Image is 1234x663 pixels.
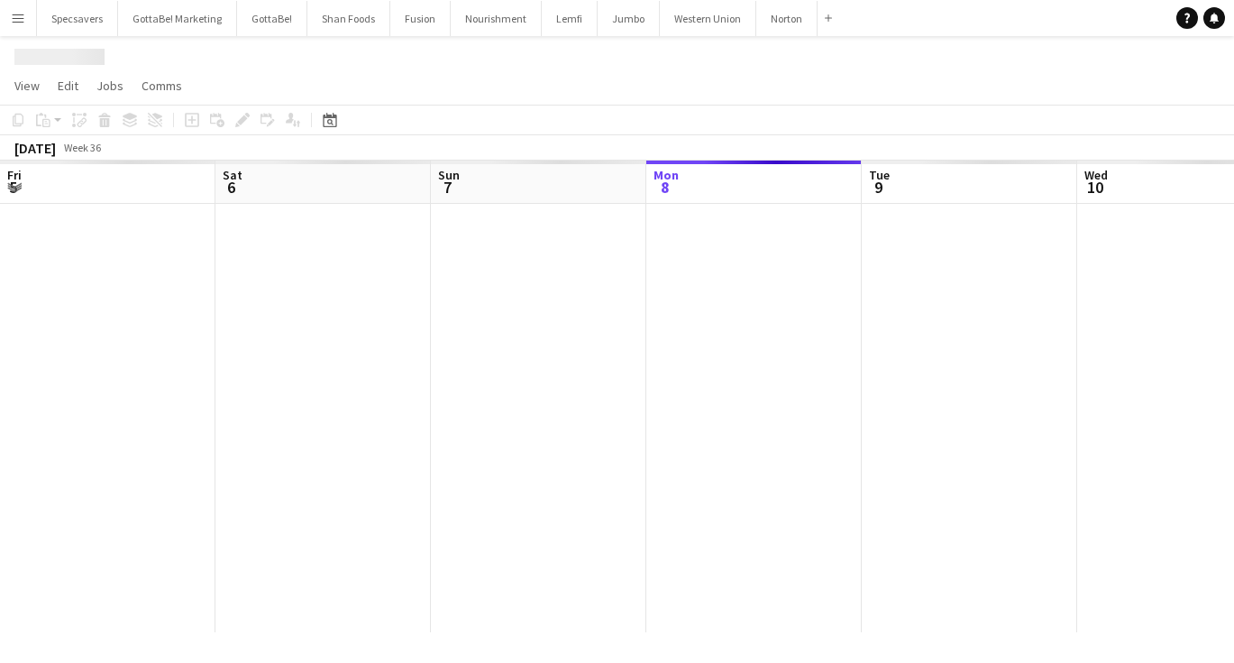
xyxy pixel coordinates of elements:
span: 6 [220,177,242,198]
button: Shan Foods [307,1,390,36]
button: Fusion [390,1,451,36]
span: Jobs [96,78,123,94]
a: Comms [134,74,189,97]
span: Mon [654,167,679,183]
button: Jumbo [598,1,660,36]
button: Lemfi [542,1,598,36]
button: Norton [756,1,818,36]
span: Tue [869,167,890,183]
button: Specsavers [37,1,118,36]
span: 5 [5,177,22,198]
a: View [7,74,47,97]
span: Fri [7,167,22,183]
span: 9 [866,177,890,198]
span: Sun [438,167,460,183]
span: Sat [223,167,242,183]
span: Edit [58,78,78,94]
span: 8 [651,177,679,198]
button: Western Union [660,1,756,36]
span: Wed [1084,167,1108,183]
div: [DATE] [14,139,56,157]
span: 7 [435,177,460,198]
button: Nourishment [451,1,542,36]
a: Jobs [89,74,131,97]
span: Week 36 [59,141,105,154]
span: View [14,78,40,94]
span: 10 [1082,177,1108,198]
button: GottaBe! Marketing [118,1,237,36]
span: Comms [142,78,182,94]
button: GottaBe! [237,1,307,36]
a: Edit [50,74,86,97]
